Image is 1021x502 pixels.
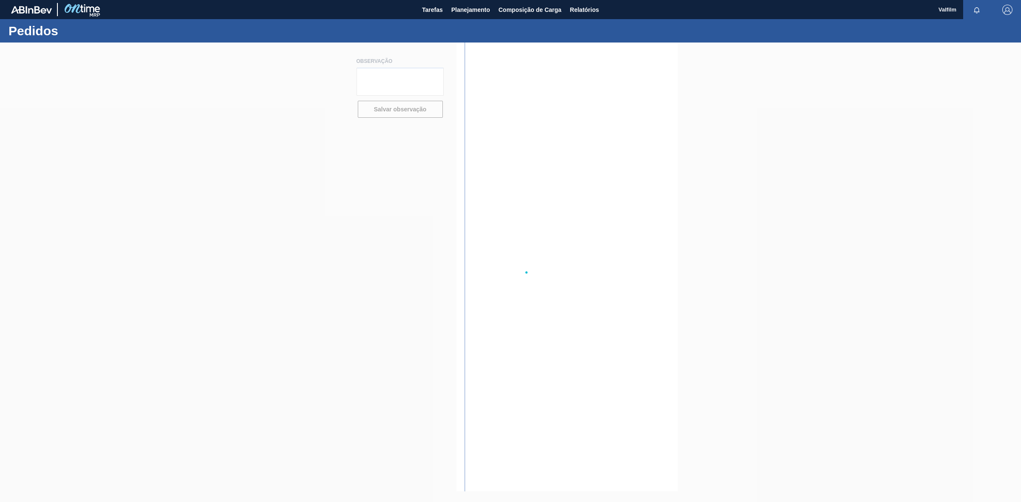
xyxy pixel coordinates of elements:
span: Tarefas [422,5,443,15]
span: Relatórios [570,5,599,15]
img: TNhmsLtSVTkK8tSr43FrP2fwEKptu5GPRR3wAAAABJRU5ErkJggg== [11,6,52,14]
img: Logout [1002,5,1012,15]
span: Composição de Carga [499,5,562,15]
h1: Pedidos [9,26,160,36]
button: Notificações [963,4,990,16]
span: Planejamento [451,5,490,15]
